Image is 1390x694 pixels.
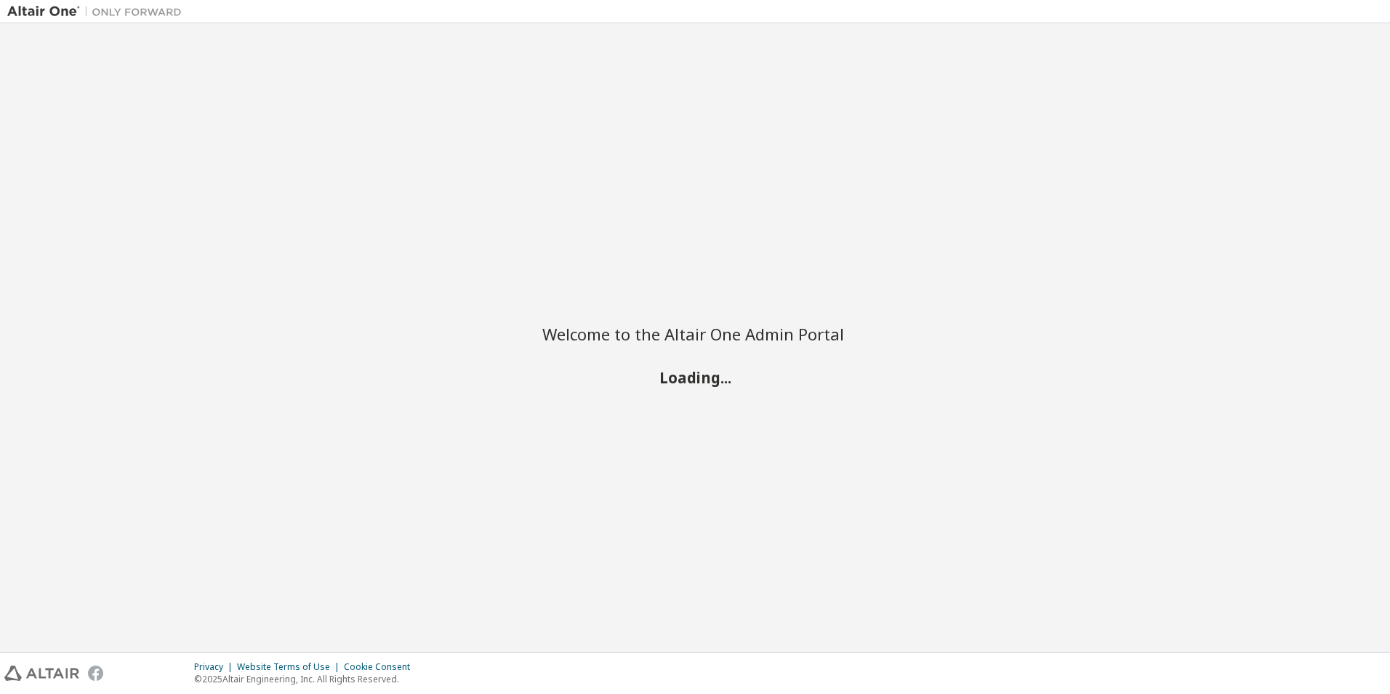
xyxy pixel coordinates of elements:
img: altair_logo.svg [4,666,79,681]
div: Website Terms of Use [237,661,344,673]
p: © 2025 Altair Engineering, Inc. All Rights Reserved. [194,673,419,685]
div: Cookie Consent [344,661,419,673]
img: Altair One [7,4,189,19]
img: facebook.svg [88,666,103,681]
h2: Welcome to the Altair One Admin Portal [542,324,848,344]
div: Privacy [194,661,237,673]
h2: Loading... [542,368,848,387]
